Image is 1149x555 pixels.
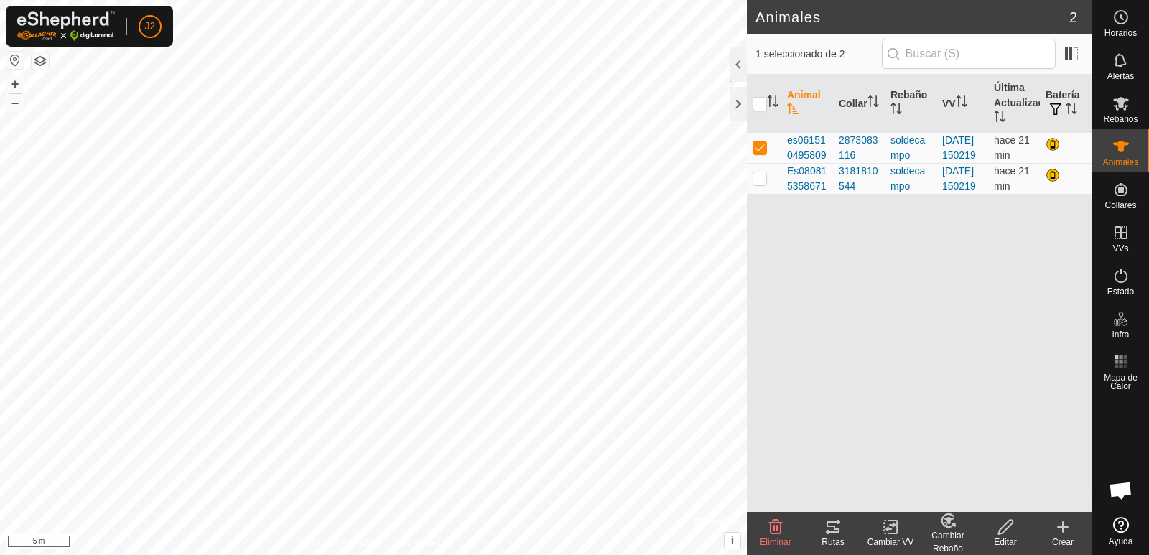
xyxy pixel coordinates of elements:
[6,75,24,93] button: +
[1112,330,1129,339] span: Infra
[1104,201,1136,210] span: Collares
[977,536,1034,549] div: Editar
[882,39,1056,69] input: Buscar (S)
[787,133,827,163] span: es061510495809
[956,98,967,109] p-sorticon: Activar para ordenar
[885,75,936,133] th: Rebaño
[781,75,833,133] th: Animal
[399,536,447,549] a: Contáctenos
[942,134,976,161] a: [DATE] 150219
[32,52,49,70] button: Capas del Mapa
[1040,75,1092,133] th: Batería
[839,133,879,163] div: 2873083116
[1069,6,1077,28] span: 2
[942,165,976,192] a: [DATE] 150219
[833,75,885,133] th: Collar
[804,536,862,549] div: Rutas
[890,133,931,163] div: soldecampo
[1034,536,1092,549] div: Crear
[17,11,115,41] img: Logo Gallagher
[936,75,988,133] th: VV
[1096,373,1145,391] span: Mapa de Calor
[731,534,734,546] span: i
[787,105,799,116] p-sorticon: Activar para ordenar
[994,165,1030,192] span: 14 oct 2025, 3:38
[1099,469,1143,512] div: Chat abierto
[994,113,1005,124] p-sorticon: Activar para ordenar
[787,164,827,194] span: Es080815358671
[839,164,879,194] div: 3181810544
[1066,105,1077,116] p-sorticon: Activar para ordenar
[890,105,902,116] p-sorticon: Activar para ordenar
[1109,537,1133,546] span: Ayuda
[1107,287,1134,296] span: Estado
[760,537,791,547] span: Eliminar
[1104,29,1137,37] span: Horarios
[6,94,24,111] button: –
[988,75,1040,133] th: Última Actualización
[867,98,879,109] p-sorticon: Activar para ordenar
[725,533,740,549] button: i
[145,19,156,34] span: J2
[1103,115,1138,123] span: Rebaños
[1092,511,1149,551] a: Ayuda
[299,536,382,549] a: Política de Privacidad
[1107,72,1134,80] span: Alertas
[890,164,931,194] div: soldecampo
[1112,244,1128,253] span: VVs
[919,529,977,555] div: Cambiar Rebaño
[755,47,882,62] span: 1 seleccionado de 2
[6,52,24,69] button: Restablecer Mapa
[767,98,778,109] p-sorticon: Activar para ordenar
[755,9,1069,26] h2: Animales
[994,134,1030,161] span: 14 oct 2025, 3:37
[862,536,919,549] div: Cambiar VV
[1103,158,1138,167] span: Animales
